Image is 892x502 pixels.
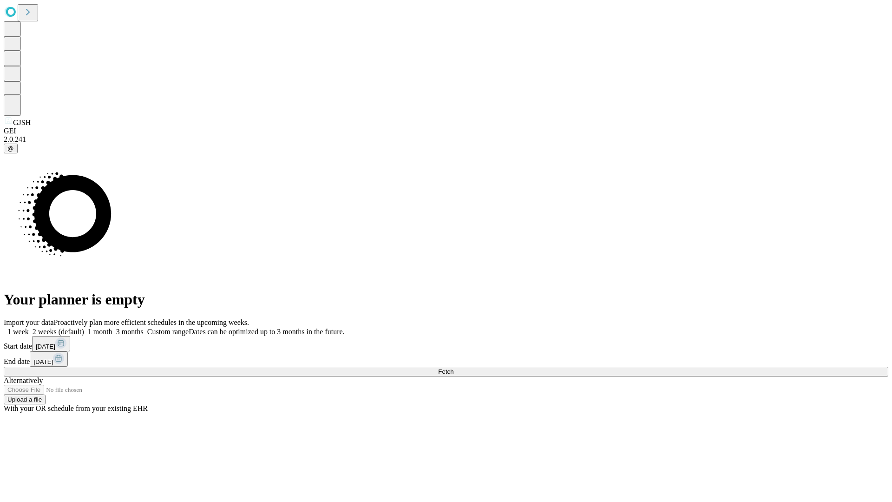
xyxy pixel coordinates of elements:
span: Dates can be optimized up to 3 months in the future. [189,328,344,336]
button: Fetch [4,367,888,376]
span: With your OR schedule from your existing EHR [4,404,148,412]
div: End date [4,351,888,367]
span: 1 month [88,328,112,336]
span: [DATE] [36,343,55,350]
span: @ [7,145,14,152]
div: Start date [4,336,888,351]
span: Proactively plan more efficient schedules in the upcoming weeks. [54,318,249,326]
span: 1 week [7,328,29,336]
button: [DATE] [30,351,68,367]
span: Alternatively [4,376,43,384]
span: 2 weeks (default) [33,328,84,336]
span: [DATE] [33,358,53,365]
button: Upload a file [4,395,46,404]
button: @ [4,144,18,153]
button: [DATE] [32,336,70,351]
span: 3 months [116,328,144,336]
span: Import your data [4,318,54,326]
span: Custom range [147,328,189,336]
span: GJSH [13,119,31,126]
h1: Your planner is empty [4,291,888,308]
div: GEI [4,127,888,135]
span: Fetch [438,368,453,375]
div: 2.0.241 [4,135,888,144]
